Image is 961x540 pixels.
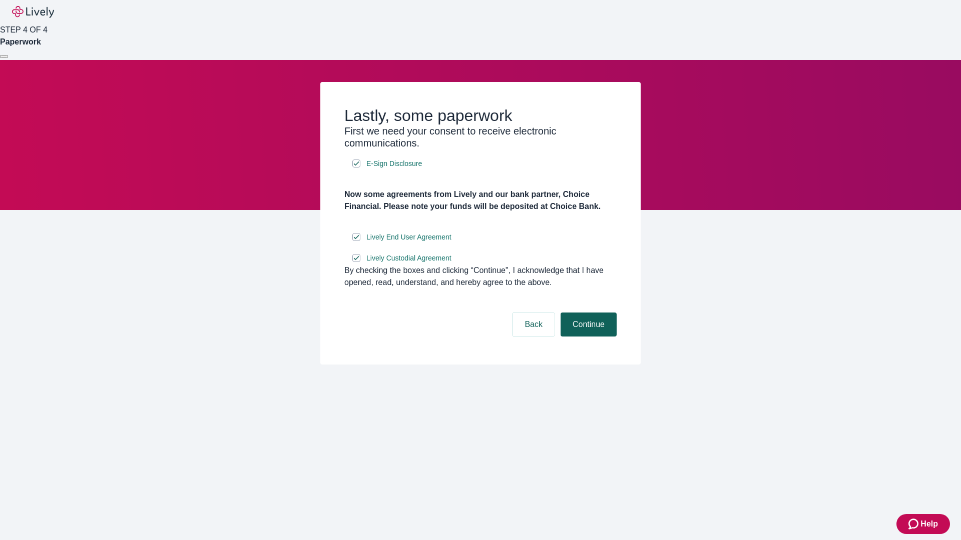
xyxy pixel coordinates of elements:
h2: Lastly, some paperwork [344,106,617,125]
span: Help [920,518,938,530]
button: Continue [561,312,617,336]
img: Lively [12,6,54,18]
span: E-Sign Disclosure [366,158,422,169]
div: By checking the boxes and clicking “Continue", I acknowledge that I have opened, read, understand... [344,264,617,288]
span: Lively Custodial Agreement [366,253,451,263]
span: Lively End User Agreement [366,232,451,242]
button: Zendesk support iconHelp [896,514,950,534]
h3: First we need your consent to receive electronic communications. [344,125,617,149]
a: e-sign disclosure document [364,252,453,264]
button: Back [513,312,555,336]
svg: Zendesk support icon [908,518,920,530]
h4: Now some agreements from Lively and our bank partner, Choice Financial. Please note your funds wi... [344,188,617,212]
a: e-sign disclosure document [364,157,424,170]
a: e-sign disclosure document [364,231,453,243]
